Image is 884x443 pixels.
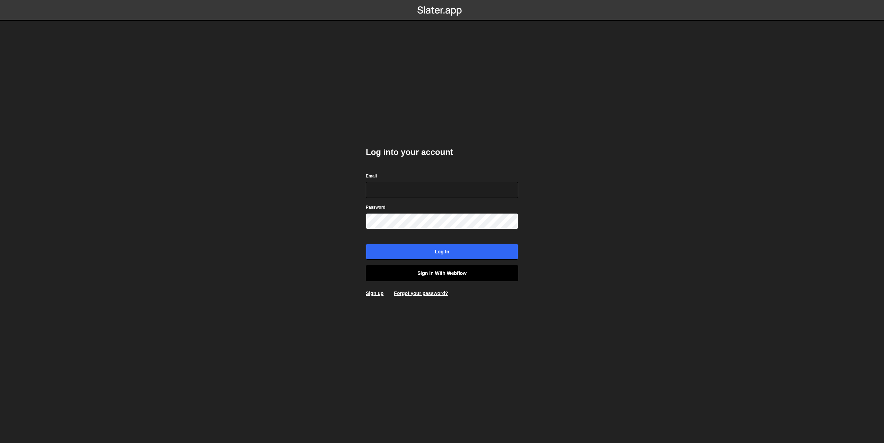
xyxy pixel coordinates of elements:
label: Email [366,173,377,180]
h2: Log into your account [366,147,518,158]
a: Forgot your password? [394,290,448,296]
label: Password [366,204,386,211]
a: Sign in with Webflow [366,265,518,281]
a: Sign up [366,290,383,296]
input: Log in [366,244,518,260]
